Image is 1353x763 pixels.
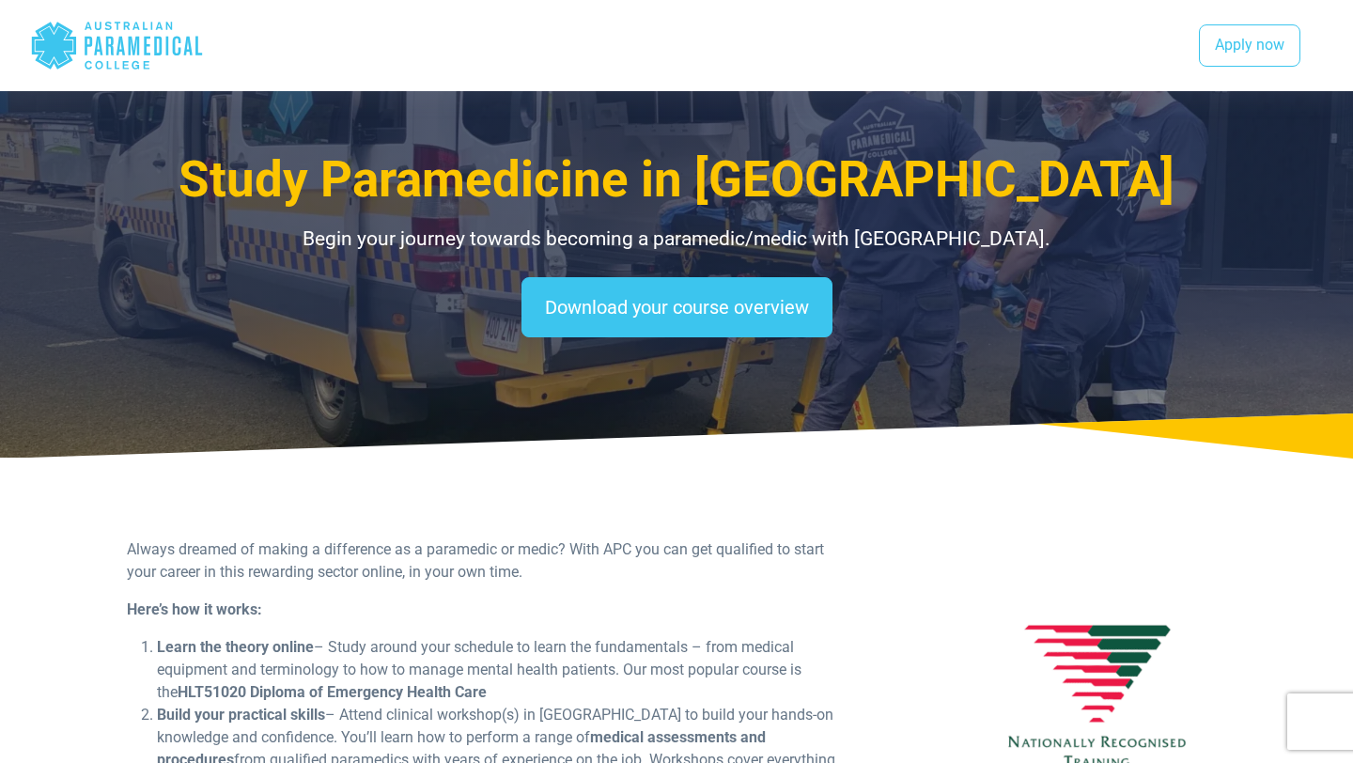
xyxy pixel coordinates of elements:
[157,638,314,656] b: Learn the theory online
[157,636,852,704] li: – Study around your schedule to learn the fundamentals – from medical equipment and terminology t...
[1199,24,1300,68] a: Apply now
[127,600,262,618] b: Here’s how it works:
[127,538,852,584] p: Always dreamed of making a difference as a paramedic or medic? With APC you can get qualified to ...
[157,706,325,724] b: Build your practical skills
[521,277,832,337] a: Download your course overview
[30,15,204,76] div: Australian Paramedical College
[179,150,1174,209] span: Study Paramedicine in [GEOGRAPHIC_DATA]
[127,225,1226,255] p: Begin your journey towards becoming a paramedic/medic with [GEOGRAPHIC_DATA].
[178,683,487,701] strong: HLT51020 Diploma of Emergency Health Care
